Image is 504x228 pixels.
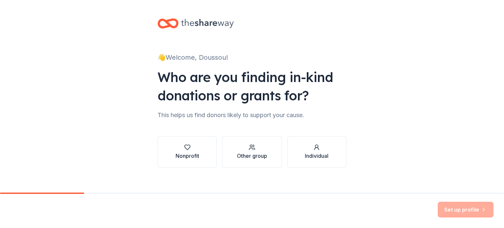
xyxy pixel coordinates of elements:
div: Other group [237,152,267,160]
div: This helps us find donors likely to support your cause. [157,110,346,120]
button: Nonprofit [157,136,217,168]
div: 👋 Welcome, Doussou! [157,52,346,63]
div: Who are you finding in-kind donations or grants for? [157,68,346,105]
div: Individual [305,152,328,160]
div: Nonprofit [176,152,199,160]
button: Other group [222,136,282,168]
button: Individual [287,136,346,168]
